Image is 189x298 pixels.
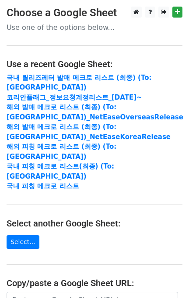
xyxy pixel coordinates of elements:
[7,162,114,180] a: 국내 피칭 메크로 리스트(최종) (To:[GEOGRAPHIC_DATA])
[7,23,182,32] p: Use one of the options below...
[7,103,183,121] a: 해외 발매 메크로 리스트 (최종) (To: [GEOGRAPHIC_DATA])_NetEaseOverseasRelease
[7,123,171,141] a: 해외 발매 메크로 리스트 (최종) (To: [GEOGRAPHIC_DATA])_NetEaseKoreaRelease
[7,7,182,19] h3: Choose a Google Sheet
[7,93,142,101] a: 코리안플래그_정보요청계정리스트_[DATE]~
[7,59,182,69] h4: Use a recent Google Sheet:
[7,182,79,190] a: 국내 피칭 메크로 리스트
[7,143,116,161] a: 해외 피칭 메크로 리스트 (최종) (To:[GEOGRAPHIC_DATA])
[145,256,189,298] iframe: Chat Widget
[7,278,182,288] h4: Copy/paste a Google Sheet URL:
[7,74,151,92] a: 국내 릴리즈레터 발매 메크로 리스트 (최종) (To:[GEOGRAPHIC_DATA])
[7,235,39,249] a: Select...
[7,218,182,229] h4: Select another Google Sheet:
